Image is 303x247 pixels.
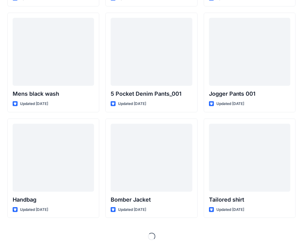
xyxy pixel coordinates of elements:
[20,101,48,107] p: Updated [DATE]
[118,101,146,107] p: Updated [DATE]
[209,124,290,192] a: Tailored shirt
[209,195,290,204] p: Tailored shirt
[216,207,244,213] p: Updated [DATE]
[111,90,192,98] p: 5 Pocket Denim Pants_001
[13,124,94,192] a: Handbag
[20,207,48,213] p: Updated [DATE]
[118,207,146,213] p: Updated [DATE]
[111,124,192,192] a: Bomber Jacket
[216,101,244,107] p: Updated [DATE]
[209,18,290,86] a: Jogger Pants 001
[111,195,192,204] p: Bomber Jacket
[13,195,94,204] p: Handbag
[13,18,94,86] a: Mens black wash
[209,90,290,98] p: Jogger Pants 001
[13,90,94,98] p: Mens black wash
[111,18,192,86] a: 5 Pocket Denim Pants_001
